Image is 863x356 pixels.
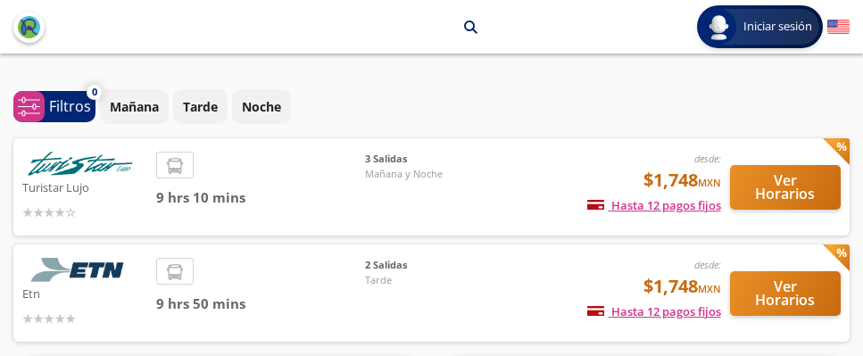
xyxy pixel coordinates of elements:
small: MXN [698,176,721,189]
span: Iniciar sesión [736,18,819,36]
p: Noche [242,97,281,116]
span: 9 hrs 50 mins [156,294,365,314]
button: Mañana [100,89,169,124]
button: Noche [232,89,291,124]
span: Mañana y Noche [365,167,490,182]
p: Turistar Lujo [22,176,147,197]
img: Turistar Lujo [22,152,138,176]
button: Ver Horarios [730,271,842,316]
button: back [13,12,45,43]
span: 0 [92,85,97,100]
em: desde: [694,258,721,271]
span: Hasta 12 pagos fijos [587,303,721,319]
p: Filtros [49,95,91,117]
p: Etn [22,282,147,303]
span: $1,748 [643,273,721,300]
button: English [827,16,850,38]
span: 3 Salidas [365,152,490,167]
img: Etn [22,258,138,282]
span: 2 Salidas [365,258,490,273]
button: 0Filtros [13,91,95,122]
em: desde: [694,152,721,165]
span: 9 hrs 10 mins [156,187,365,208]
span: $1,748 [643,167,721,194]
p: Mañana [110,97,159,116]
button: Tarde [173,89,228,124]
p: Puebla [260,18,302,37]
span: Hasta 12 pagos fijos [587,197,721,213]
p: Tarde [183,97,218,116]
span: Tarde [365,273,490,288]
p: [GEOGRAPHIC_DATA] [324,18,451,37]
button: Ver Horarios [730,165,842,210]
small: MXN [698,282,721,295]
